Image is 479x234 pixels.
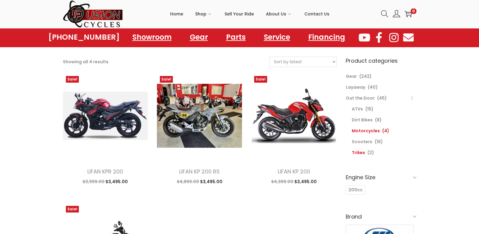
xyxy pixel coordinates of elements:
[225,6,254,21] span: Sell Your Ride
[368,84,378,90] span: (40)
[170,0,183,28] a: Home
[225,0,254,28] a: Sell Your Ride
[200,179,222,185] span: 3,495.00
[304,0,329,28] a: Contact Us
[271,179,274,185] span: $
[294,179,297,185] span: $
[346,170,416,184] h6: Engine Size
[83,179,105,185] span: 3,999.00
[184,30,214,44] a: Gear
[346,73,357,79] a: Gear
[220,30,252,44] a: Parts
[346,95,375,101] a: Out the Door
[304,6,329,21] span: Contact Us
[126,30,351,44] nav: Menu
[367,150,374,156] span: (2)
[359,73,372,79] span: (242)
[177,179,199,185] span: 4,899.00
[123,0,377,28] nav: Primary navigation
[126,30,178,44] a: Showroom
[346,57,416,65] h6: Product categories
[348,187,363,193] span: 200cc
[377,95,387,101] span: (45)
[266,6,286,21] span: About Us
[195,6,206,21] span: Shop
[48,33,120,41] a: [PHONE_NUMBER]
[105,179,108,185] span: $
[200,179,203,185] span: $
[352,139,372,145] a: Scooters
[278,168,310,175] a: LIFAN KP 200
[352,128,380,134] a: Motorcycles
[87,168,123,175] a: LIFAN KPR 200
[179,168,220,175] a: LIFAN KP 200 RS
[302,30,351,44] a: Financing
[352,150,365,156] a: Trikes
[271,179,293,185] span: 4,399.00
[63,58,108,66] p: Showing all 4 results
[375,117,382,123] span: (8)
[294,179,317,185] span: 3,495.00
[177,179,180,185] span: $
[170,6,183,21] span: Home
[405,10,412,18] a: 0
[382,128,389,134] span: (4)
[195,0,212,28] a: Shop
[346,84,365,90] a: Layaway
[270,57,336,67] select: Shop order
[375,139,383,145] span: (16)
[105,179,128,185] span: 3,495.00
[83,179,85,185] span: $
[346,209,416,224] h6: Brand
[352,117,373,123] a: Dirt Bikes
[365,106,374,112] span: (15)
[352,106,363,112] a: ATVs
[266,0,292,28] a: About Us
[258,30,296,44] a: Service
